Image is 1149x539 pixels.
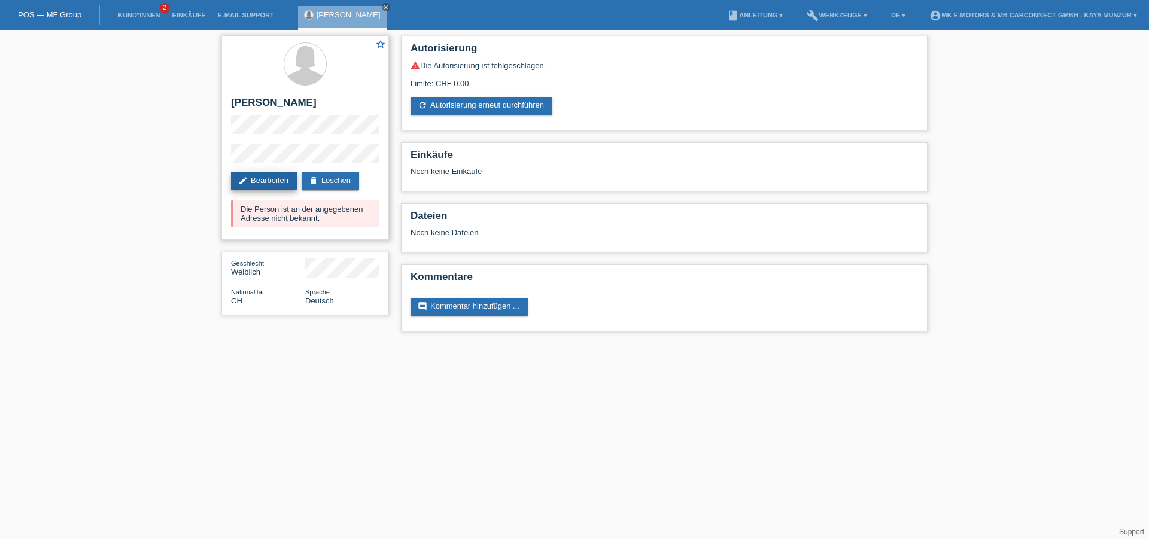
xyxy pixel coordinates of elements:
[212,11,280,19] a: E-Mail Support
[383,4,389,10] i: close
[1119,528,1144,536] a: Support
[411,271,918,289] h2: Kommentare
[231,172,297,190] a: editBearbeiten
[807,10,819,22] i: build
[302,172,359,190] a: deleteLöschen
[411,60,420,70] i: warning
[721,11,789,19] a: bookAnleitung ▾
[727,10,739,22] i: book
[160,3,169,13] span: 2
[418,101,427,110] i: refresh
[375,39,386,51] a: star_border
[411,97,552,115] a: refreshAutorisierung erneut durchführen
[382,3,390,11] a: close
[885,11,911,19] a: DE ▾
[309,176,318,185] i: delete
[231,296,242,305] span: Schweiz
[238,176,248,185] i: edit
[18,10,81,19] a: POS — MF Group
[418,302,427,311] i: comment
[375,39,386,50] i: star_border
[411,149,918,167] h2: Einkäufe
[112,11,166,19] a: Kund*innen
[317,10,381,19] a: [PERSON_NAME]
[231,258,305,276] div: Weiblich
[411,210,918,228] h2: Dateien
[231,200,379,227] div: Die Person ist an der angegebenen Adresse nicht bekannt.
[411,167,918,185] div: Noch keine Einkäufe
[411,60,918,70] div: Die Autorisierung ist fehlgeschlagen.
[801,11,873,19] a: buildWerkzeuge ▾
[929,10,941,22] i: account_circle
[411,70,918,88] div: Limite: CHF 0.00
[305,288,330,296] span: Sprache
[923,11,1143,19] a: account_circleMK E-MOTORS & MB CarConnect GmbH - Kaya Munzur ▾
[305,296,334,305] span: Deutsch
[231,260,264,267] span: Geschlecht
[231,97,379,115] h2: [PERSON_NAME]
[411,42,918,60] h2: Autorisierung
[411,228,776,237] div: Noch keine Dateien
[231,288,264,296] span: Nationalität
[166,11,211,19] a: Einkäufe
[411,298,528,316] a: commentKommentar hinzufügen ...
